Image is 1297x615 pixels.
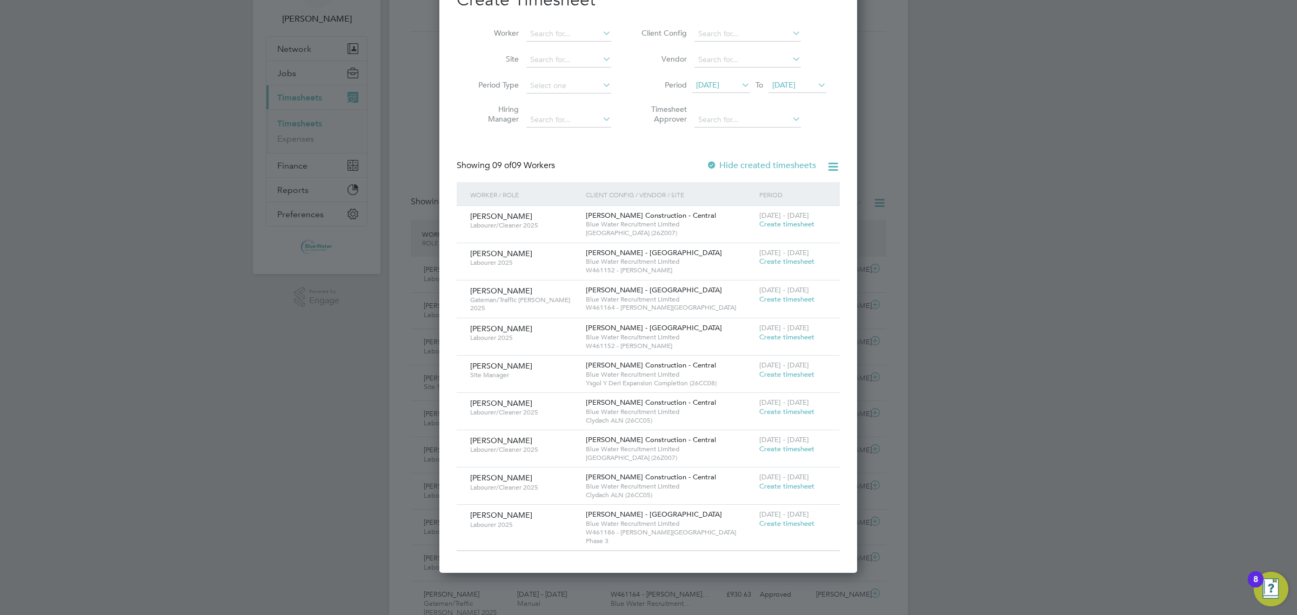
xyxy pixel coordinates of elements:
span: Create timesheet [759,482,814,491]
span: Create timesheet [759,332,814,342]
span: [PERSON_NAME] [470,510,532,520]
span: Blue Water Recruitment Limited [586,407,754,416]
span: [DATE] - [DATE] [759,472,809,482]
span: [PERSON_NAME] Construction - Central [586,211,716,220]
span: Create timesheet [759,519,814,528]
span: Labourer/Cleaner 2025 [470,445,578,454]
span: [PERSON_NAME] [470,324,532,333]
span: [PERSON_NAME] Construction - Central [586,398,716,407]
span: [PERSON_NAME] [470,286,532,296]
span: Blue Water Recruitment Limited [586,333,754,342]
span: Blue Water Recruitment Limited [586,519,754,528]
span: 09 of [492,160,512,171]
label: Hiring Manager [470,104,519,124]
div: Client Config / Vendor / Site [583,182,757,207]
span: [PERSON_NAME] Construction - Central [586,472,716,482]
span: To [752,78,766,92]
span: Blue Water Recruitment Limited [586,482,754,491]
span: Blue Water Recruitment Limited [586,445,754,453]
span: W461186 - [PERSON_NAME][GEOGRAPHIC_DATA] Phase 3 [586,528,754,545]
span: [DATE] - [DATE] [759,510,809,519]
span: [DATE] [772,80,795,90]
span: Create timesheet [759,219,814,229]
span: Labourer 2025 [470,258,578,267]
span: Blue Water Recruitment Limited [586,257,754,266]
span: [PERSON_NAME] [470,398,532,408]
span: Labourer 2025 [470,333,578,342]
span: Blue Water Recruitment Limited [586,295,754,304]
span: Labourer 2025 [470,520,578,529]
span: Blue Water Recruitment Limited [586,370,754,379]
span: [PERSON_NAME] [470,211,532,221]
label: Vendor [638,54,687,64]
label: Hide created timesheets [706,160,816,171]
span: [PERSON_NAME] - [GEOGRAPHIC_DATA] [586,248,722,257]
input: Search for... [694,112,801,128]
span: [DATE] [696,80,719,90]
span: W461152 - [PERSON_NAME] [586,266,754,275]
span: Create timesheet [759,444,814,453]
label: Site [470,54,519,64]
span: [PERSON_NAME] [470,436,532,445]
span: Site Manager [470,371,578,379]
span: [PERSON_NAME] [470,473,532,483]
label: Client Config [638,28,687,38]
span: [GEOGRAPHIC_DATA] (26Z007) [586,453,754,462]
span: Ysgol Y Deri Expansion Completion (26CC08) [586,379,754,387]
input: Search for... [694,52,801,68]
label: Timesheet Approver [638,104,687,124]
span: Labourer/Cleaner 2025 [470,408,578,417]
span: Create timesheet [759,370,814,379]
span: [DATE] - [DATE] [759,248,809,257]
span: [GEOGRAPHIC_DATA] (26Z007) [586,229,754,237]
span: [PERSON_NAME] - [GEOGRAPHIC_DATA] [586,510,722,519]
span: [PERSON_NAME] - [GEOGRAPHIC_DATA] [586,323,722,332]
span: [PERSON_NAME] - [GEOGRAPHIC_DATA] [586,285,722,295]
span: [DATE] - [DATE] [759,323,809,332]
span: [PERSON_NAME] [470,361,532,371]
input: Search for... [526,52,611,68]
span: Create timesheet [759,295,814,304]
label: Period [638,80,687,90]
div: 8 [1253,579,1258,593]
span: Blue Water Recruitment Limited [586,220,754,229]
span: Clydach ALN (26CC05) [586,416,754,425]
input: Select one [526,78,611,93]
span: Labourer/Cleaner 2025 [470,221,578,230]
span: Create timesheet [759,257,814,266]
span: Labourer/Cleaner 2025 [470,483,578,492]
span: [PERSON_NAME] [470,249,532,258]
span: W461152 - [PERSON_NAME] [586,342,754,350]
span: [PERSON_NAME] Construction - Central [586,435,716,444]
span: [DATE] - [DATE] [759,360,809,370]
label: Period Type [470,80,519,90]
span: [DATE] - [DATE] [759,211,809,220]
span: 09 Workers [492,160,555,171]
span: W461164 - [PERSON_NAME][GEOGRAPHIC_DATA] [586,303,754,312]
span: Create timesheet [759,407,814,416]
input: Search for... [526,26,611,42]
div: Worker / Role [467,182,583,207]
div: Period [757,182,829,207]
span: Clydach ALN (26CC05) [586,491,754,499]
div: Showing [457,160,557,171]
input: Search for... [694,26,801,42]
span: Gateman/Traffic [PERSON_NAME] 2025 [470,296,578,312]
span: [DATE] - [DATE] [759,285,809,295]
label: Worker [470,28,519,38]
button: Open Resource Center, 8 new notifications [1254,572,1288,606]
span: [PERSON_NAME] Construction - Central [586,360,716,370]
span: [DATE] - [DATE] [759,398,809,407]
span: [DATE] - [DATE] [759,435,809,444]
input: Search for... [526,112,611,128]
